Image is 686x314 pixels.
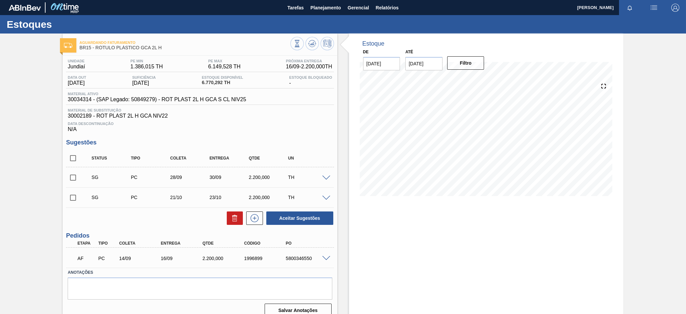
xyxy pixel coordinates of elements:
div: Nova sugestão [243,211,263,225]
div: Etapa [76,241,97,246]
div: 1996899 [243,256,289,261]
div: 2.200,000 [247,175,291,180]
div: Tipo [96,241,118,246]
div: Pedido de Compra [96,256,118,261]
div: 2.200,000 [201,256,248,261]
span: BR15 - RÓTULO PLÁSTICO GCA 2L H [79,45,290,50]
span: 6.149,528 TH [208,64,241,70]
p: AF [77,256,96,261]
button: Visão Geral dos Estoques [290,37,304,50]
div: 23/10/2025 [208,195,252,200]
button: Aceitar Sugestões [266,211,333,225]
span: 30002189 - ROT PLAST 2L H GCA NIV22 [68,113,332,119]
button: Notificações [619,3,640,12]
div: Aguardando Faturamento [76,251,97,266]
div: 16/09/2025 [159,256,206,261]
div: N/A [66,119,334,132]
div: Status [90,156,134,161]
span: Próxima Entrega [286,59,332,63]
img: userActions [650,4,658,12]
div: Entrega [159,241,206,246]
div: Coleta [118,241,164,246]
span: Unidade [68,59,85,63]
div: 21/10/2025 [168,195,213,200]
div: Entrega [208,156,252,161]
div: Tipo [129,156,174,161]
span: Aguardando Faturamento [79,41,290,45]
img: Logout [671,4,679,12]
h1: Estoques [7,20,126,28]
div: 30/09/2025 [208,175,252,180]
div: UN [286,156,331,161]
input: dd/mm/yyyy [363,57,400,70]
div: Qtde [201,241,248,246]
div: Aceitar Sugestões [263,211,334,226]
label: Anotações [68,268,332,277]
div: Excluir Sugestões [223,211,243,225]
div: 2.200,000 [247,195,291,200]
div: Pedido de Compra [129,175,174,180]
span: Planejamento [311,4,341,12]
div: PO [284,241,331,246]
div: TH [286,175,331,180]
span: [DATE] [68,80,86,86]
span: Gerencial [348,4,369,12]
span: [DATE] [132,80,156,86]
span: Estoque Disponível [202,75,243,79]
img: Ícone [64,43,72,48]
div: Sugestão Criada [90,195,134,200]
div: Estoque [362,40,385,47]
span: Estoque Bloqueado [289,75,332,79]
div: Coleta [168,156,213,161]
span: 16/09 - 2.200,000 TH [286,64,332,70]
div: Sugestão Criada [90,175,134,180]
span: 1.386,015 TH [130,64,163,70]
div: Qtde [247,156,291,161]
img: TNhmsLtSVTkK8tSr43FrP2fwEKptu5GPRR3wAAAABJRU5ErkJggg== [9,5,41,11]
span: PE MIN [130,59,163,63]
div: Pedido de Compra [129,195,174,200]
button: Programar Estoque [321,37,334,50]
div: TH [286,195,331,200]
span: 30034314 - (SAP Legado: 50849279) - ROT PLAST 2L H GCA S CL NIV25 [68,97,246,103]
h3: Sugestões [66,139,334,146]
div: 5800346550 [284,256,331,261]
label: Até [405,50,413,54]
input: dd/mm/yyyy [405,57,442,70]
span: Jundiaí [68,64,85,70]
span: PE MAX [208,59,241,63]
span: Data Descontinuação [68,122,332,126]
button: Filtro [447,56,484,70]
button: Atualizar Gráfico [305,37,319,50]
div: - [287,75,334,86]
label: De [363,50,369,54]
span: Material de Substituição [68,108,332,112]
span: Tarefas [287,4,304,12]
span: Data out [68,75,86,79]
span: Relatórios [376,4,399,12]
span: 6.770,292 TH [202,80,243,85]
span: Material ativo [68,92,246,96]
div: Código [243,241,289,246]
div: 28/09/2025 [168,175,213,180]
h3: Pedidos [66,232,334,239]
div: 14/09/2025 [118,256,164,261]
span: Suficiência [132,75,156,79]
